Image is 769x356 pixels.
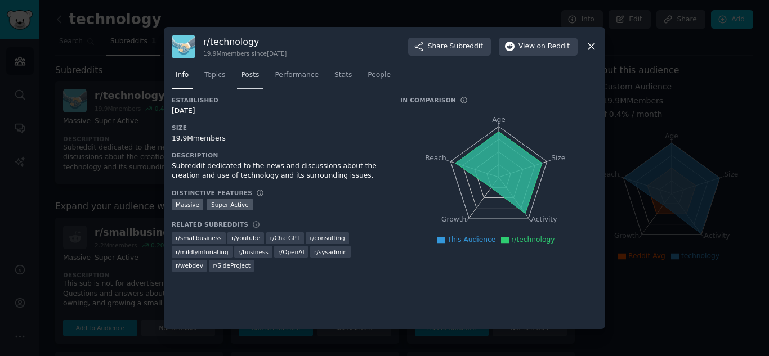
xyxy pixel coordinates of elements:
[176,262,203,269] span: r/ webdev
[441,215,466,223] tspan: Growth
[172,220,248,228] h3: Related Subreddits
[314,248,347,256] span: r/ sysadmin
[203,36,287,48] h3: r/ technology
[241,70,259,80] span: Posts
[231,234,260,242] span: r/ youtube
[428,42,483,52] span: Share
[271,66,323,89] a: Performance
[400,96,456,104] h3: In Comparison
[237,66,263,89] a: Posts
[200,66,229,89] a: Topics
[518,42,570,52] span: View
[531,215,557,223] tspan: Activity
[450,42,483,52] span: Subreddit
[176,70,189,80] span: Info
[172,106,384,116] div: [DATE]
[330,66,356,89] a: Stats
[551,154,565,161] tspan: Size
[334,70,352,80] span: Stats
[172,161,384,181] div: Subreddit dedicated to the news and discussions about the creation and use of technology and its ...
[172,96,384,104] h3: Established
[447,236,495,244] span: This Audience
[176,234,222,242] span: r/ smallbusiness
[270,234,300,242] span: r/ ChatGPT
[172,124,384,132] h3: Size
[204,70,225,80] span: Topics
[172,199,203,210] div: Massive
[238,248,269,256] span: r/ business
[511,236,555,244] span: r/technology
[310,234,345,242] span: r/ consulting
[207,199,253,210] div: Super Active
[408,38,491,56] button: ShareSubreddit
[499,38,578,56] button: Viewon Reddit
[172,134,384,144] div: 19.9M members
[213,262,251,269] span: r/ SideProject
[425,154,446,161] tspan: Reach
[172,151,384,159] h3: Description
[172,66,193,89] a: Info
[172,35,195,58] img: technology
[172,189,252,197] h3: Distinctive Features
[537,42,570,52] span: on Reddit
[275,70,319,80] span: Performance
[492,116,506,124] tspan: Age
[368,70,391,80] span: People
[176,248,229,256] span: r/ mildlyinfuriating
[278,248,304,256] span: r/ OpenAI
[203,49,287,57] div: 19.9M members since [DATE]
[364,66,395,89] a: People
